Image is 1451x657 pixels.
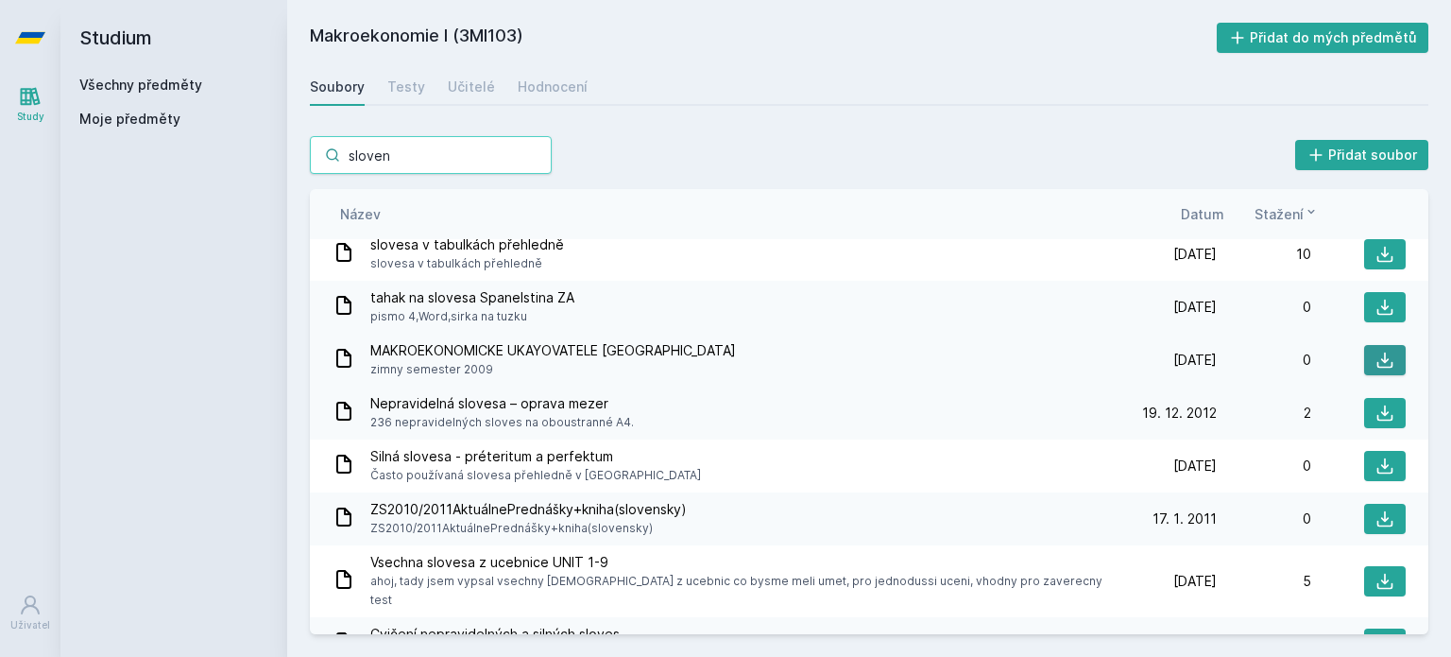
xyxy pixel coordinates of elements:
[1173,298,1217,317] span: [DATE]
[79,110,180,129] span: Moje předměty
[518,68,588,106] a: Hodnocení
[370,553,1115,572] span: Vsechna slovesa z ucebnice UNIT 1-9
[1217,572,1311,591] div: 5
[370,447,701,466] span: Silná slovesa - préteritum a perfektum
[79,77,202,93] a: Všechny předměty
[310,68,365,106] a: Soubory
[370,413,634,432] span: 236 nepravidelných sloves na oboustranné A4.
[10,618,50,632] div: Uživatel
[370,235,564,254] span: slovesa v tabulkách přehledně
[1173,457,1217,475] span: [DATE]
[1173,351,1217,370] span: [DATE]
[370,254,564,273] span: slovesa v tabulkách přehledně
[1217,510,1311,528] div: 0
[340,204,381,224] button: Název
[17,110,44,124] div: Study
[370,519,687,538] span: ZS2010/2011AktuálnePrednášky+kniha(slovensky)
[1173,245,1217,264] span: [DATE]
[1181,204,1224,224] button: Datum
[1217,457,1311,475] div: 0
[370,307,574,326] span: pismo 4,Word,sirka na tuzku
[310,78,365,96] div: Soubory
[370,572,1115,610] span: ahoj, tady jsem vypsal vsechny [DEMOGRAPHIC_DATA] z ucebnic co bysme meli umet, pro jednodussi uc...
[1217,23,1429,53] button: Přidat do mých předmětů
[310,136,552,174] input: Hledej soubor
[387,68,425,106] a: Testy
[1152,510,1217,528] span: 17. 1. 2011
[1217,298,1311,317] div: 0
[370,466,701,485] span: Často používaná slovesa přehledně v [GEOGRAPHIC_DATA]
[1217,351,1311,370] div: 0
[1255,204,1319,224] button: Stažení
[4,76,57,133] a: Study
[1255,204,1304,224] span: Stažení
[310,23,1217,53] h2: Makroekonomie I (3MI103)
[1173,572,1217,591] span: [DATE]
[370,341,736,360] span: MAKROEKONOMICKE UKAYOVATELE [GEOGRAPHIC_DATA]
[4,584,57,642] a: Uživatel
[1217,245,1311,264] div: 10
[1217,404,1311,423] div: 2
[387,78,425,96] div: Testy
[370,500,687,519] span: ZS2010/2011AktuálnePrednášky+kniha(slovensky)
[1142,404,1217,423] span: 19. 12. 2012
[518,78,588,96] div: Hodnocení
[370,625,620,644] span: Cvičení nepravidelných a silných sloves
[448,68,495,106] a: Učitelé
[370,288,574,307] span: tahak na slovesa Spanelstina ZA
[448,78,495,96] div: Učitelé
[370,394,634,413] span: Nepravidelná slovesa – oprava mezer
[370,360,736,379] span: zimny semester 2009
[1295,140,1429,170] button: Přidat soubor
